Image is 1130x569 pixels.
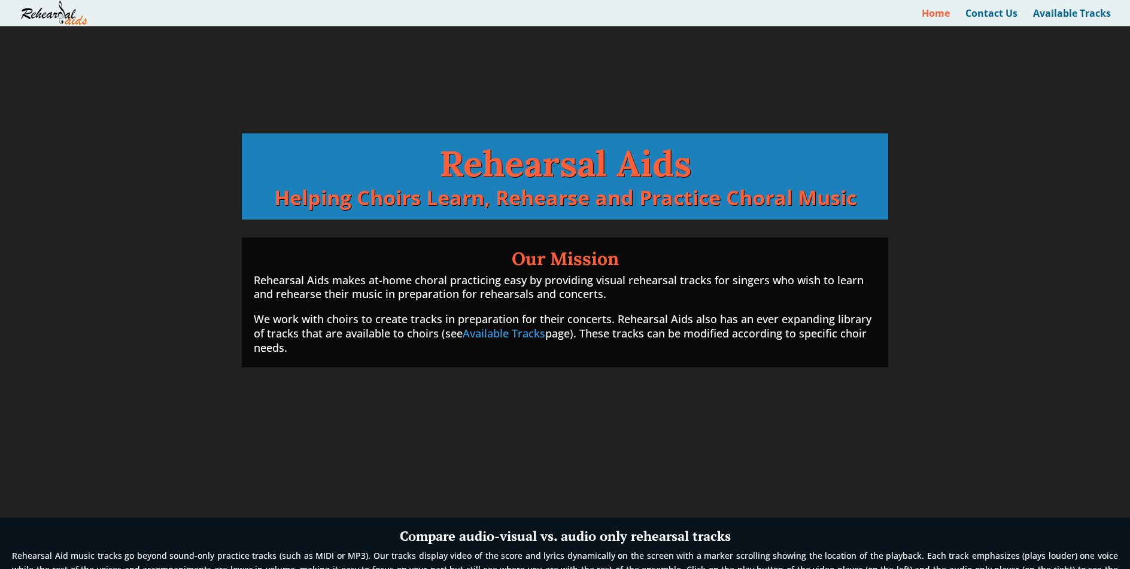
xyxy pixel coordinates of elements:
[965,9,1017,26] a: Contact Us
[922,9,950,26] a: Home
[254,145,876,187] h1: Rehearsal Aids
[12,530,1118,549] h3: Compare audio-visual vs. audio only rehearsal tracks
[463,326,545,340] a: Available Tracks
[254,273,876,313] p: Rehearsal Aids makes at-home choral practicing easy by providing visual rehearsal tracks for sing...
[1033,9,1111,26] a: Available Tracks
[254,312,876,355] p: We work with choirs to create tracks in preparation for their concerts. Rehearsal Aids also has a...
[254,187,876,208] p: Helping Choirs Learn, Rehearse and Practice Choral Music
[512,247,619,270] strong: Our Mission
